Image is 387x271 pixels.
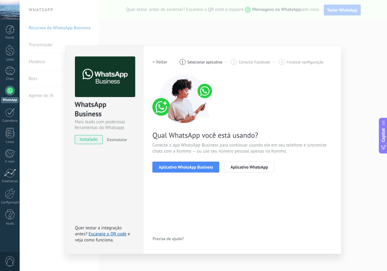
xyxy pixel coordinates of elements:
button: Aplicativo WhatsApp Business [152,162,219,173]
div: Leads [1,58,19,62]
button: Desinstalar [104,135,127,144]
span: Conectar Facebook [239,60,270,64]
span: instalado [75,135,102,144]
h2: < Voltar [152,59,167,65]
span: Conecte o app WhatsApp Business para continuar usando ele em seu telefone e sincronize chats com ... [152,142,332,154]
span: Finalizar configuração [287,60,324,64]
span: Copilot [380,128,386,142]
span: e veja como funciona. [75,231,130,243]
span: Selecionar aplicativo [187,60,223,64]
div: E-mail [1,160,19,164]
a: Escaneie o QR code [89,231,126,237]
button: Aplicativo WhatsApp [224,162,274,173]
img: logo_main.png [75,56,135,97]
div: Estatísticas [1,179,19,183]
span: Aplicativo WhatsApp [230,165,268,169]
button: < Voltar [152,56,167,67]
div: Calendário [1,119,19,123]
span: Qual WhatsApp você está usando? [152,131,332,140]
div: WhatsApp Business [75,100,134,119]
button: Precisa de ajuda? [152,234,184,243]
div: Mais leads com poderosas ferramentas do Whatsapp [75,119,134,131]
div: WhatsApp [1,97,18,103]
span: 2 [233,60,235,65]
span: Aplicativo WhatsApp Business [159,165,213,169]
div: Listas [1,140,19,144]
img: connect number [152,75,216,123]
span: Desinstalar [107,137,127,142]
div: Ajuda [1,222,19,226]
span: Quer testar a integração antes? [75,225,122,237]
span: Precisa de ajuda? [153,237,184,241]
div: Configurações [1,201,19,205]
div: Chats [1,77,19,81]
div: Painel [1,36,19,40]
span: 3 [281,60,283,65]
span: 1 [181,60,184,65]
